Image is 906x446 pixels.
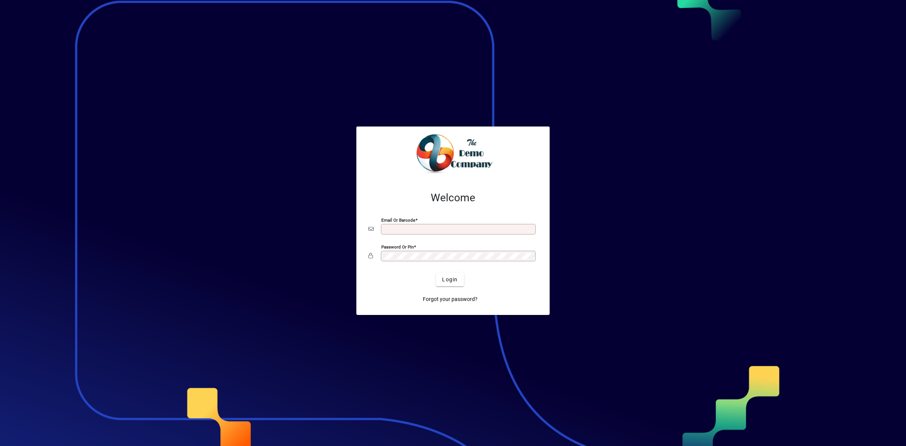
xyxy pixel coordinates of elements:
[381,244,414,250] mat-label: Password or Pin
[442,276,458,284] span: Login
[436,273,464,286] button: Login
[368,191,538,204] h2: Welcome
[423,295,478,303] span: Forgot your password?
[420,292,481,306] a: Forgot your password?
[381,218,415,223] mat-label: Email or Barcode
